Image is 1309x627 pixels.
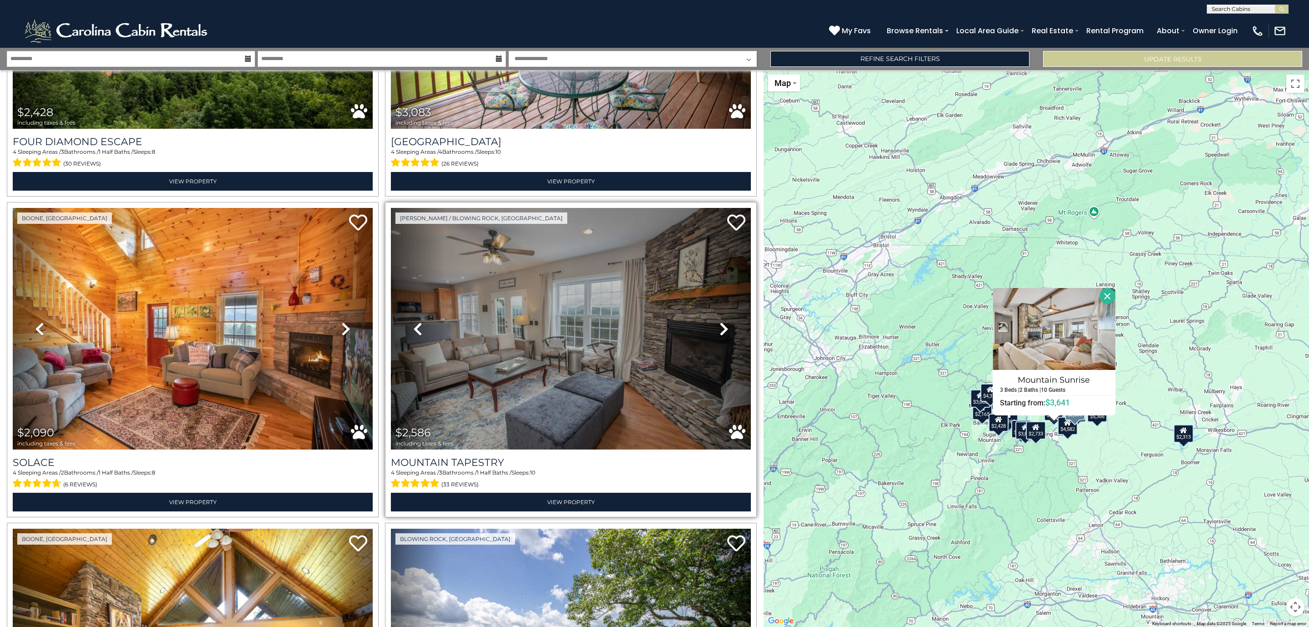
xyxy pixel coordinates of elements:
span: Map data ©2025 Google [1197,621,1246,626]
div: $4,582 [1058,417,1078,435]
a: About [1152,23,1184,39]
span: 2 [61,469,64,476]
span: (30 reviews) [63,158,101,170]
a: Four Diamond Escape [13,136,373,148]
h3: Sleepy Valley Hideaway [391,136,751,148]
span: including taxes & fees [395,120,454,126]
span: Map [774,78,791,88]
h5: 10 Guests [1041,387,1065,393]
span: 4 [13,469,16,476]
div: Sleeping Areas / Bathrooms / Sleeps: [13,469,373,490]
a: Blowing Rock, [GEOGRAPHIC_DATA] [395,533,515,545]
a: View Property [391,172,751,191]
div: Sleeping Areas / Bathrooms / Sleeps: [391,469,751,490]
span: including taxes & fees [17,440,75,446]
a: Terms (opens in new tab) [1252,621,1264,626]
span: 8 [152,148,155,155]
a: Refine Search Filters [770,51,1029,67]
span: including taxes & fees [395,440,454,446]
a: My Favs [829,25,873,37]
span: including taxes & fees [17,120,75,126]
a: Mountain Tapestry [391,456,751,469]
div: $2,313 [1174,425,1194,443]
div: Sleeping Areas / Bathrooms / Sleeps: [391,148,751,170]
div: $2,165 [972,402,992,420]
div: $3,875 [1015,421,1035,440]
a: View Property [13,172,373,191]
span: $2,428 [17,106,53,119]
a: [PERSON_NAME] / Blowing Rock, [GEOGRAPHIC_DATA] [395,212,567,224]
img: thumbnail_163271174.jpeg [391,208,751,450]
span: 1 Half Baths / [99,469,133,476]
span: $2,586 [395,426,431,439]
span: 4 [439,148,442,155]
span: (26 reviews) [441,158,479,170]
span: 10 [495,148,501,155]
span: $2,090 [17,426,54,439]
span: 3 [439,469,442,476]
img: thumbnail_163259882.jpeg [13,208,373,450]
span: My Favs [842,25,871,36]
a: Local Area Guide [952,23,1023,39]
span: 8 [152,469,155,476]
img: Mountain Sunrise [993,288,1115,370]
h4: Mountain Sunrise [993,373,1115,387]
a: Add to favorites [727,213,745,233]
a: Report a map error [1270,621,1306,626]
img: Google [766,615,796,627]
div: Sleeping Areas / Bathrooms / Sleeps: [13,148,373,170]
a: Solace [13,456,373,469]
a: Boone, [GEOGRAPHIC_DATA] [17,533,112,545]
span: 4 [391,148,395,155]
div: $4,371 [980,384,1000,402]
a: View Property [13,493,373,511]
span: 3 [61,148,64,155]
button: Change map style [768,75,800,91]
a: Rental Program [1082,23,1148,39]
span: (33 reviews) [441,479,479,490]
a: Boone, [GEOGRAPHIC_DATA] [17,212,112,224]
a: Mountain Sunrise 3 Beds | 2 Baths | 10 Guests Starting from:$3,641 [993,370,1115,408]
a: Add to favorites [349,534,367,554]
div: $3,992 [1011,420,1031,438]
a: Browse Rentals [882,23,948,39]
span: 1 Half Baths / [477,469,511,476]
a: Open this area in Google Maps (opens a new window) [766,615,796,627]
a: Owner Login [1188,23,1242,39]
h5: 3 Beds | [1000,387,1019,393]
button: Update Results [1043,51,1302,67]
a: View Property [391,493,751,511]
h5: 2 Baths | [1019,387,1041,393]
button: Keyboard shortcuts [1152,621,1191,627]
div: $3,080 [970,389,990,408]
span: $3,083 [395,106,431,119]
img: White-1-2.png [23,17,211,45]
button: Close [1099,288,1115,304]
span: 1 Half Baths / [99,148,133,155]
span: 10 [530,469,535,476]
a: [GEOGRAPHIC_DATA] [391,136,751,148]
div: $2,733 [1026,421,1046,440]
button: Toggle fullscreen view [1286,75,1304,93]
div: $2,428 [989,414,1009,432]
img: phone-regular-white.png [1251,25,1264,37]
h6: Starting from: [993,398,1115,407]
span: $3,641 [1045,398,1070,407]
a: Real Estate [1027,23,1078,39]
button: Map camera controls [1286,598,1304,616]
span: 4 [13,148,16,155]
span: 4 [391,469,395,476]
span: (6 reviews) [63,479,97,490]
img: mail-regular-white.png [1274,25,1286,37]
